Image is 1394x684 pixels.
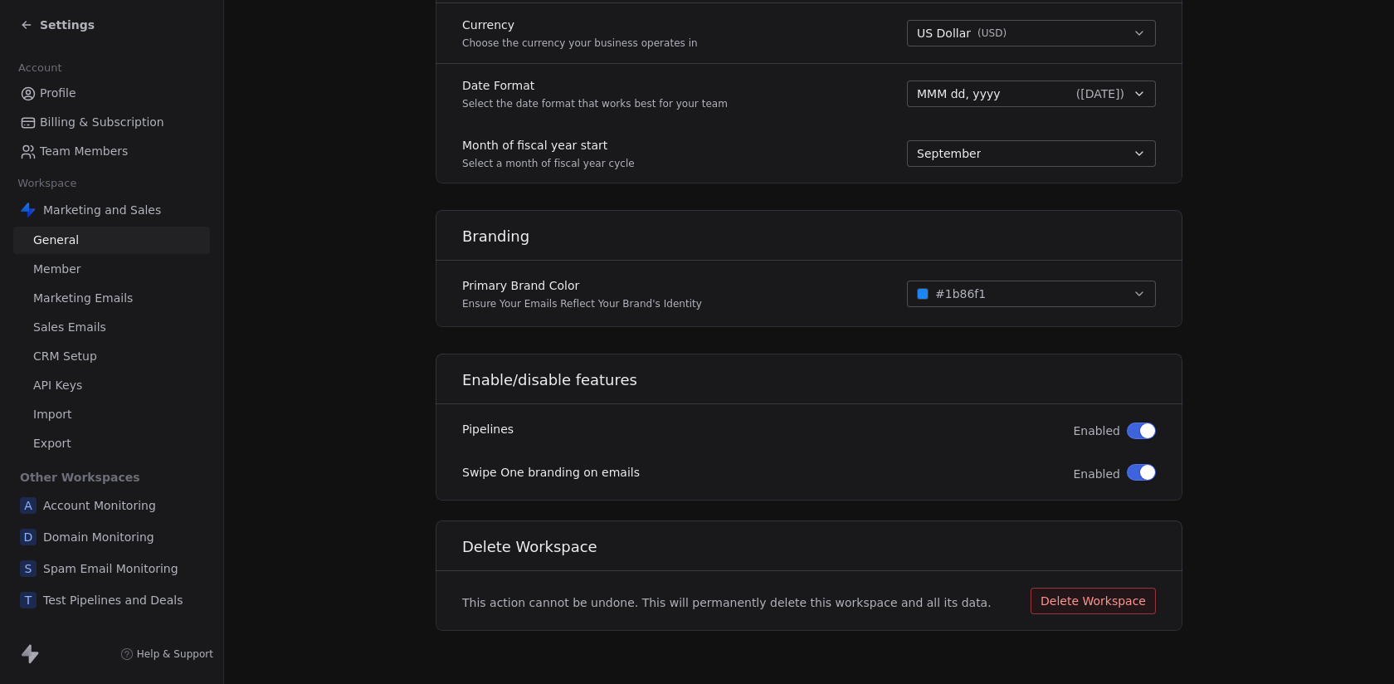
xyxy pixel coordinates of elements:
span: Sales Emails [33,319,106,336]
span: ( [DATE] ) [1076,85,1124,102]
span: Export [33,435,71,452]
button: US Dollar(USD) [907,20,1156,46]
a: API Keys [13,372,210,399]
label: Date Format [462,77,728,94]
a: Member [13,256,210,283]
label: Month of fiscal year start [462,137,635,154]
a: Marketing Emails [13,285,210,312]
span: Profile [40,85,76,102]
h1: Branding [462,227,1183,247]
label: Pipelines [462,421,514,437]
p: Choose the currency your business operates in [462,37,698,50]
a: General [13,227,210,254]
a: Sales Emails [13,314,210,341]
span: Test Pipelines and Deals [43,592,183,608]
span: Billing & Subscription [40,114,164,131]
span: Other Workspaces [13,464,147,491]
h1: Enable/disable features [462,370,1183,390]
span: #1b86f1 [935,286,986,303]
a: Settings [20,17,95,33]
p: Ensure Your Emails Reflect Your Brand's Identity [462,297,702,310]
a: CRM Setup [13,343,210,370]
p: Select a month of fiscal year cycle [462,157,635,170]
span: MMM dd, yyyy [917,85,1001,102]
span: API Keys [33,377,82,394]
span: Marketing and Sales [43,202,161,218]
label: Primary Brand Color [462,277,702,294]
span: A [20,497,37,514]
span: Account [11,56,69,81]
span: Help & Support [137,647,213,661]
p: Select the date format that works best for your team [462,97,728,110]
span: Enabled [1073,466,1120,482]
span: Import [33,406,71,423]
span: General [33,232,79,249]
span: September [917,145,981,162]
span: D [20,529,37,545]
span: Workspace [11,171,84,196]
span: Domain Monitoring [43,529,154,545]
span: US Dollar [917,25,971,42]
span: ( USD ) [977,27,1007,40]
span: Member [33,261,81,278]
img: Swipe%20One%20Logo%201-1.svg [20,202,37,218]
a: Team Members [13,138,210,165]
a: Export [13,430,210,457]
span: This action cannot be undone. This will permanently delete this workspace and all its data. [462,594,992,611]
span: Spam Email Monitoring [43,560,178,577]
label: Currency [462,17,698,33]
span: Settings [40,17,95,33]
a: Help & Support [120,647,213,661]
button: Delete Workspace [1031,588,1156,614]
span: CRM Setup [33,348,97,365]
a: Profile [13,80,210,107]
span: Marketing Emails [33,290,133,307]
span: Team Members [40,143,128,160]
span: T [20,592,37,608]
a: Billing & Subscription [13,109,210,136]
button: #1b86f1 [907,281,1156,307]
h1: Delete Workspace [462,537,1183,557]
label: Swipe One branding on emails [462,464,640,481]
span: Enabled [1073,423,1120,439]
span: S [20,560,37,577]
span: Account Monitoring [43,497,156,514]
a: Import [13,401,210,428]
